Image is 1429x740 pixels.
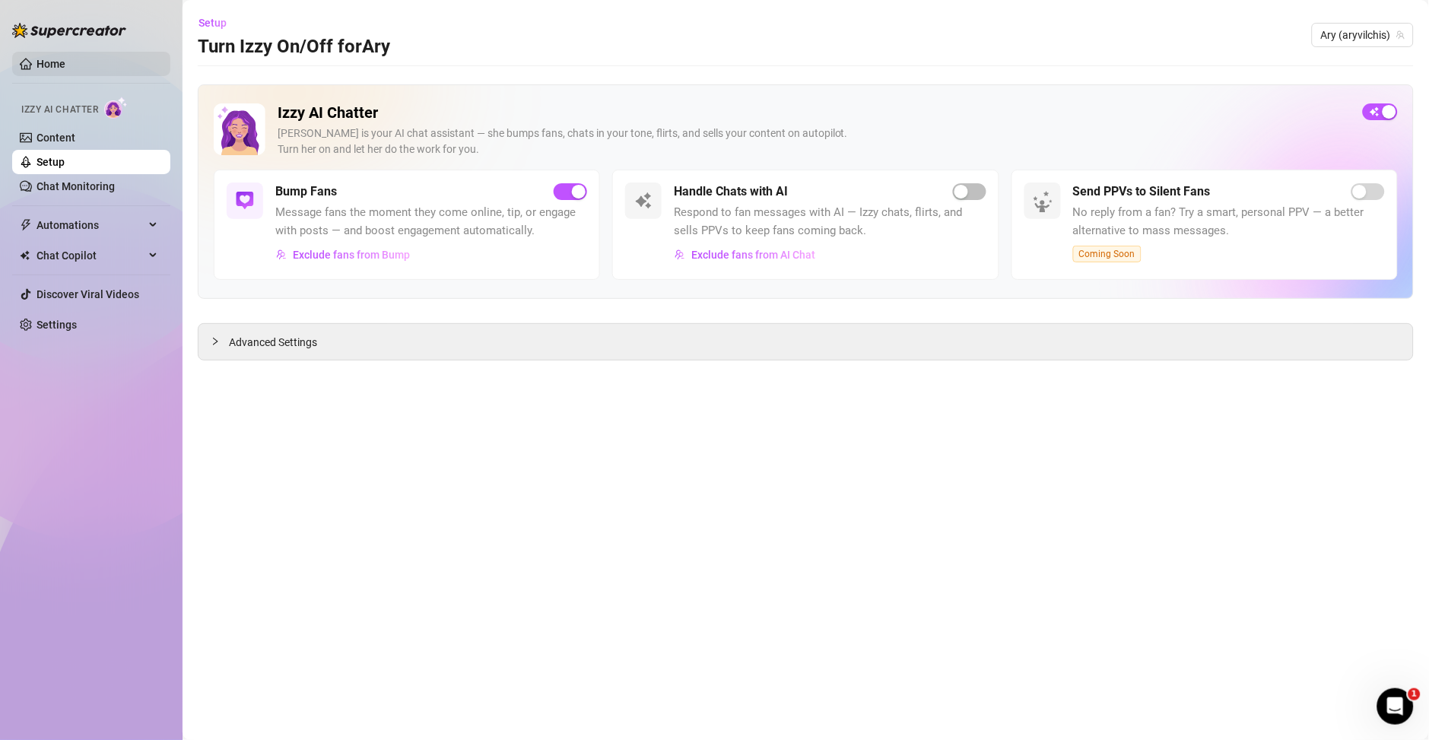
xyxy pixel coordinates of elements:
iframe: Intercom live chat [1377,688,1414,725]
span: Chat Copilot [37,243,144,268]
span: Respond to fan messages with AI — Izzy chats, flirts, and sells PPVs to keep fans coming back. [674,204,986,240]
a: Home [37,58,65,70]
button: Exclude fans from AI Chat [674,243,816,267]
span: Setup [198,17,227,29]
a: Chat Monitoring [37,180,115,192]
img: logo-BBDzfeDw.svg [12,23,126,38]
img: Chat Copilot [20,250,30,261]
span: No reply from a fan? Try a smart, personal PPV — a better alternative to mass messages. [1073,204,1385,240]
img: Izzy AI Chatter [214,103,265,155]
h3: Turn Izzy On/Off for Ary [198,35,390,59]
a: Discover Viral Videos [37,288,139,300]
h5: Bump Fans [275,183,337,201]
span: Coming Soon [1073,246,1142,262]
img: svg%3e [276,249,287,260]
span: team [1396,30,1405,40]
span: Ary (aryvilchis) [1321,24,1405,46]
span: thunderbolt [20,219,32,231]
span: Exclude fans from AI Chat [691,249,815,261]
button: Exclude fans from Bump [275,243,411,267]
h2: Izzy AI Chatter [278,103,1351,122]
span: Advanced Settings [229,334,317,351]
button: Setup [198,11,239,35]
span: Automations [37,213,144,237]
h5: Send PPVs to Silent Fans [1073,183,1211,201]
img: AI Chatter [104,97,128,119]
a: Setup [37,156,65,168]
img: svg%3e [675,249,685,260]
span: Message fans the moment they come online, tip, or engage with posts — and boost engagement automa... [275,204,587,240]
span: 1 [1408,688,1421,700]
span: Izzy AI Chatter [21,103,98,117]
div: [PERSON_NAME] is your AI chat assistant — she bumps fans, chats in your tone, flirts, and sells y... [278,125,1351,157]
div: collapsed [211,333,229,350]
img: svg%3e [634,192,653,210]
h5: Handle Chats with AI [674,183,788,201]
a: Settings [37,319,77,331]
a: Content [37,132,75,144]
span: collapsed [211,337,220,346]
span: Exclude fans from Bump [293,249,410,261]
img: silent-fans-ppv-o-N6Mmdf.svg [1033,191,1057,215]
img: svg%3e [236,192,254,210]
